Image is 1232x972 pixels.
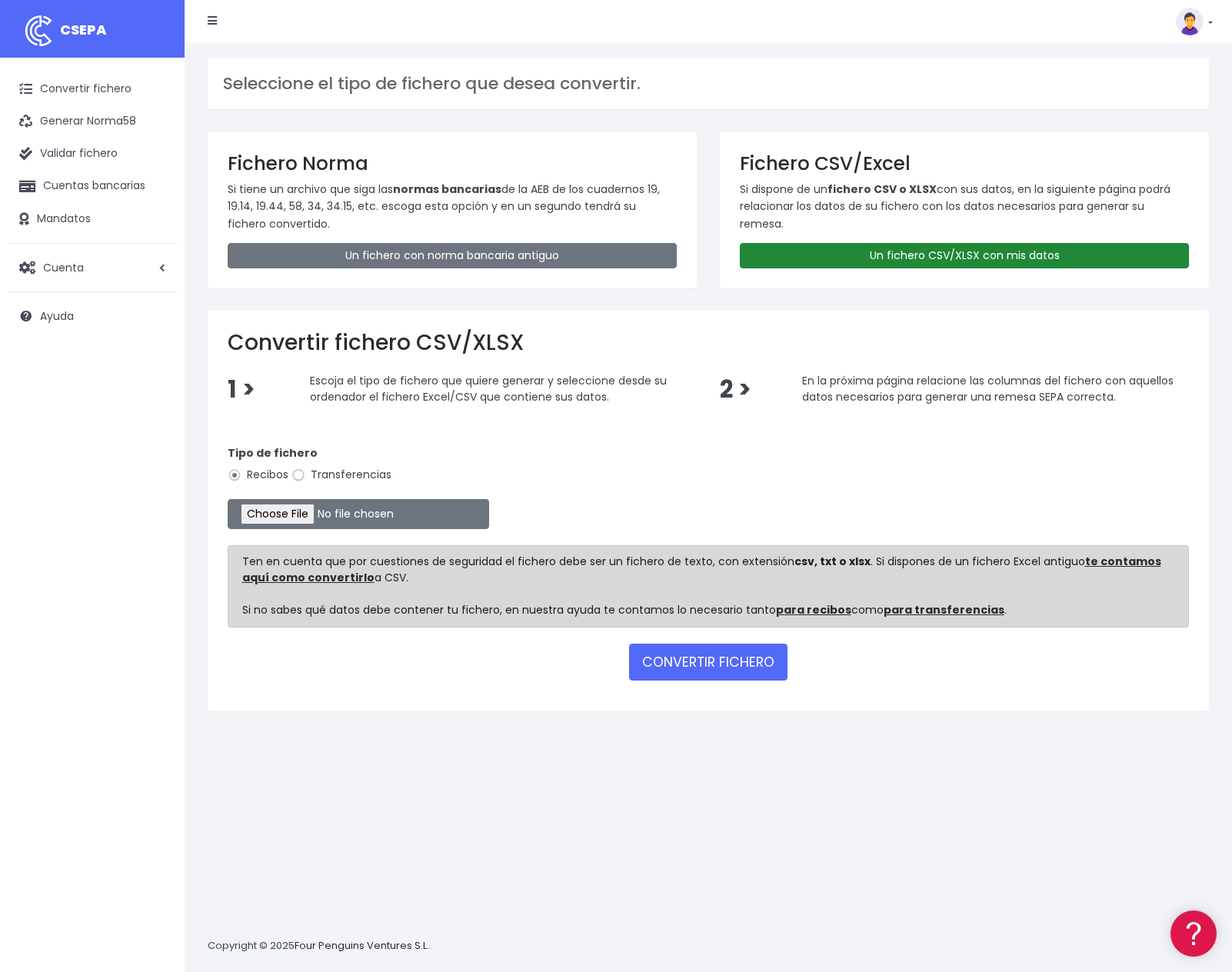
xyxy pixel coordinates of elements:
[19,12,58,50] img: logo
[8,138,177,170] a: Validar fichero
[884,602,1004,617] a: para transferencias
[228,152,677,175] h3: Fichero Norma
[228,243,677,268] a: Un fichero con norma bancaria antiguo
[208,938,431,954] p: Copyright © 2025 .
[228,467,288,483] label: Recibos
[8,251,177,284] a: Cuenta
[228,445,318,461] strong: Tipo de fichero
[740,181,1189,232] p: Si dispone de un con sus datos, en la siguiente página podrá relacionar los datos de su fichero c...
[629,644,787,681] button: CONVERTIR FICHERO
[310,372,667,404] span: Escoja el tipo de fichero que quiere generar y seleccione desde su ordenador el fichero Excel/CSV...
[223,74,1194,94] h3: Seleccione el tipo de fichero que desea convertir.
[8,170,177,202] a: Cuentas bancarias
[393,181,501,197] strong: normas bancarias
[228,545,1189,627] div: Ten en cuenta que por cuestiones de seguridad el fichero debe ser un fichero de texto, con extens...
[295,938,429,953] a: Four Penguins Ventures S.L.
[228,181,677,232] p: Si tiene un archivo que siga las de la AEB de los cuadernos 19, 19.14, 19.44, 58, 34, 34.15, etc....
[60,20,107,39] span: CSEPA
[776,602,851,617] a: para recibos
[8,105,177,138] a: Generar Norma58
[8,203,177,235] a: Mandatos
[8,73,177,105] a: Convertir fichero
[228,373,255,406] span: 1 >
[740,243,1189,268] a: Un fichero CSV/XLSX con mis datos
[43,259,84,275] span: Cuenta
[1176,8,1204,35] img: profile
[228,330,1189,356] h2: Convertir fichero CSV/XLSX
[740,152,1189,175] h3: Fichero CSV/Excel
[827,181,937,197] strong: fichero CSV o XLSX
[8,300,177,332] a: Ayuda
[720,373,751,406] span: 2 >
[291,467,391,483] label: Transferencias
[40,308,74,324] span: Ayuda
[802,372,1174,404] span: En la próxima página relacione las columnas del fichero con aquellos datos necesarios para genera...
[794,554,871,569] strong: csv, txt o xlsx
[242,554,1161,585] a: te contamos aquí como convertirlo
